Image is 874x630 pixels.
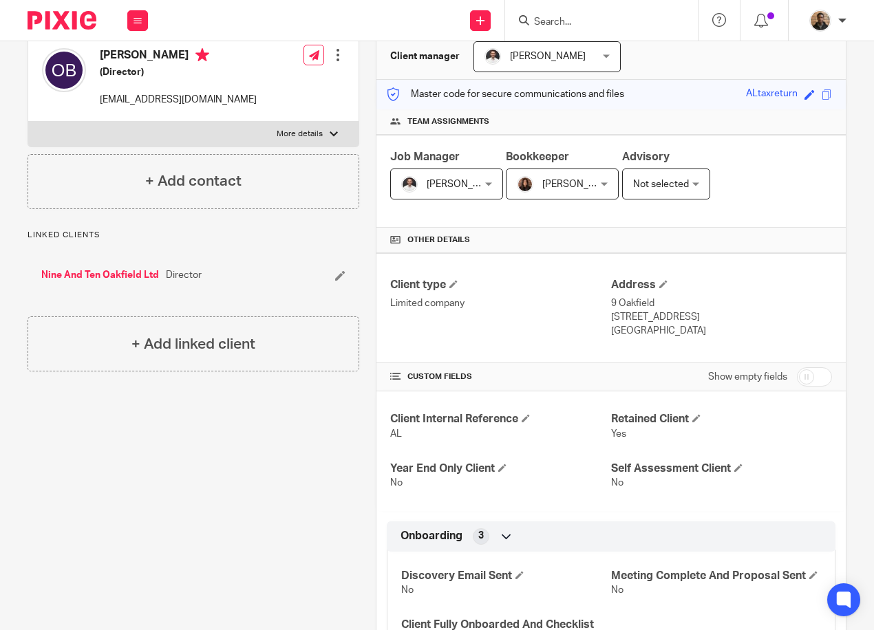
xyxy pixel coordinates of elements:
[622,151,670,162] span: Advisory
[390,371,611,382] h4: CUSTOM FIELDS
[100,65,257,79] h5: (Director)
[427,180,502,189] span: [PERSON_NAME]
[401,569,611,583] h4: Discovery Email Sent
[533,17,657,29] input: Search
[28,230,359,241] p: Linked clients
[611,324,832,338] p: [GEOGRAPHIC_DATA]
[708,370,787,384] label: Show empty fields
[484,48,501,65] img: dom%20slack.jpg
[390,151,460,162] span: Job Manager
[390,478,403,488] span: No
[542,180,618,189] span: [PERSON_NAME]
[611,296,832,310] p: 9 Oakfield
[611,478,623,488] span: No
[28,11,96,30] img: Pixie
[390,278,611,292] h4: Client type
[746,87,798,102] div: ALtaxreturn
[166,268,202,282] span: Director
[131,334,255,355] h4: + Add linked client
[387,87,624,101] p: Master code for secure communications and files
[611,412,832,426] h4: Retained Client
[195,48,209,62] i: Primary
[390,296,611,310] p: Limited company
[401,529,462,543] span: Onboarding
[390,461,611,476] h4: Year End Only Client
[401,585,414,595] span: No
[390,429,402,439] span: AL
[478,529,484,543] span: 3
[611,310,832,324] p: [STREET_ADDRESS]
[611,585,623,595] span: No
[277,129,323,140] p: More details
[517,176,533,193] img: Headshot.jpg
[100,93,257,107] p: [EMAIL_ADDRESS][DOMAIN_NAME]
[100,48,257,65] h4: [PERSON_NAME]
[611,461,832,476] h4: Self Assessment Client
[407,116,489,127] span: Team assignments
[407,235,470,246] span: Other details
[145,171,242,192] h4: + Add contact
[41,268,159,282] a: Nine And Ten Oakfield Ltd
[390,50,460,63] h3: Client manager
[611,429,626,439] span: Yes
[809,10,831,32] img: WhatsApp%20Image%202025-04-23%20.jpg
[390,412,611,426] h4: Client Internal Reference
[510,52,586,61] span: [PERSON_NAME]
[42,48,86,92] img: svg%3E
[401,176,418,193] img: dom%20slack.jpg
[611,569,821,583] h4: Meeting Complete And Proposal Sent
[506,151,569,162] span: Bookkeeper
[611,278,832,292] h4: Address
[633,180,689,189] span: Not selected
